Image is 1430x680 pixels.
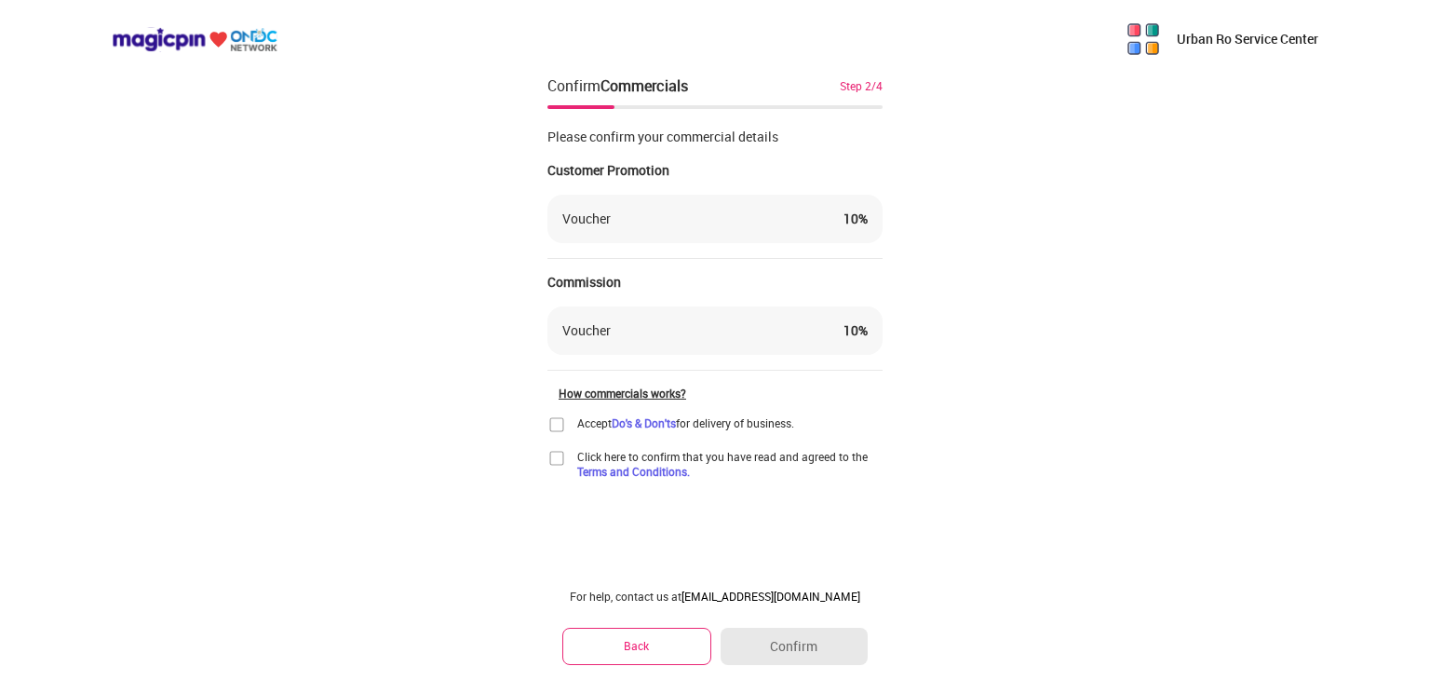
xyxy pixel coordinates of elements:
[562,628,711,664] button: Back
[721,628,868,665] button: Confirm
[843,321,868,340] div: 10 %
[600,75,688,96] div: Commercials
[112,27,277,52] img: ondc-logo-new-small.8a59708e.svg
[562,589,868,604] div: For help, contact us at
[681,589,860,604] a: [EMAIL_ADDRESS][DOMAIN_NAME]
[577,415,794,430] div: Accept for delivery of business.
[612,415,676,430] a: Do's & Don'ts
[547,161,883,180] div: Customer Promotion
[562,210,611,228] div: Voucher
[547,449,566,468] img: home-delivery-unchecked-checkbox-icon.f10e6f61.svg
[843,210,868,228] div: 10 %
[577,464,690,479] a: Terms and Conditions.
[1177,30,1318,48] p: Urban Ro Service Center
[577,449,883,479] span: Click here to confirm that you have read and agreed to the
[547,128,883,146] div: Please confirm your commercial details
[547,273,883,292] div: Commission
[562,321,611,340] div: Voucher
[547,415,566,434] img: home-delivery-unchecked-checkbox-icon.f10e6f61.svg
[1125,20,1162,58] img: 5kpy1OYlDsuLhLgQzvHA0b3D2tpYM65o7uN6qQmrajoZMvA06tM6FZ_Luz5y1fMPyyl3GnnvzWZcaj6n5kJuFGoMPPY
[559,386,883,401] div: How commercials works?
[840,77,883,94] div: Step 2/4
[547,75,688,97] div: Confirm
